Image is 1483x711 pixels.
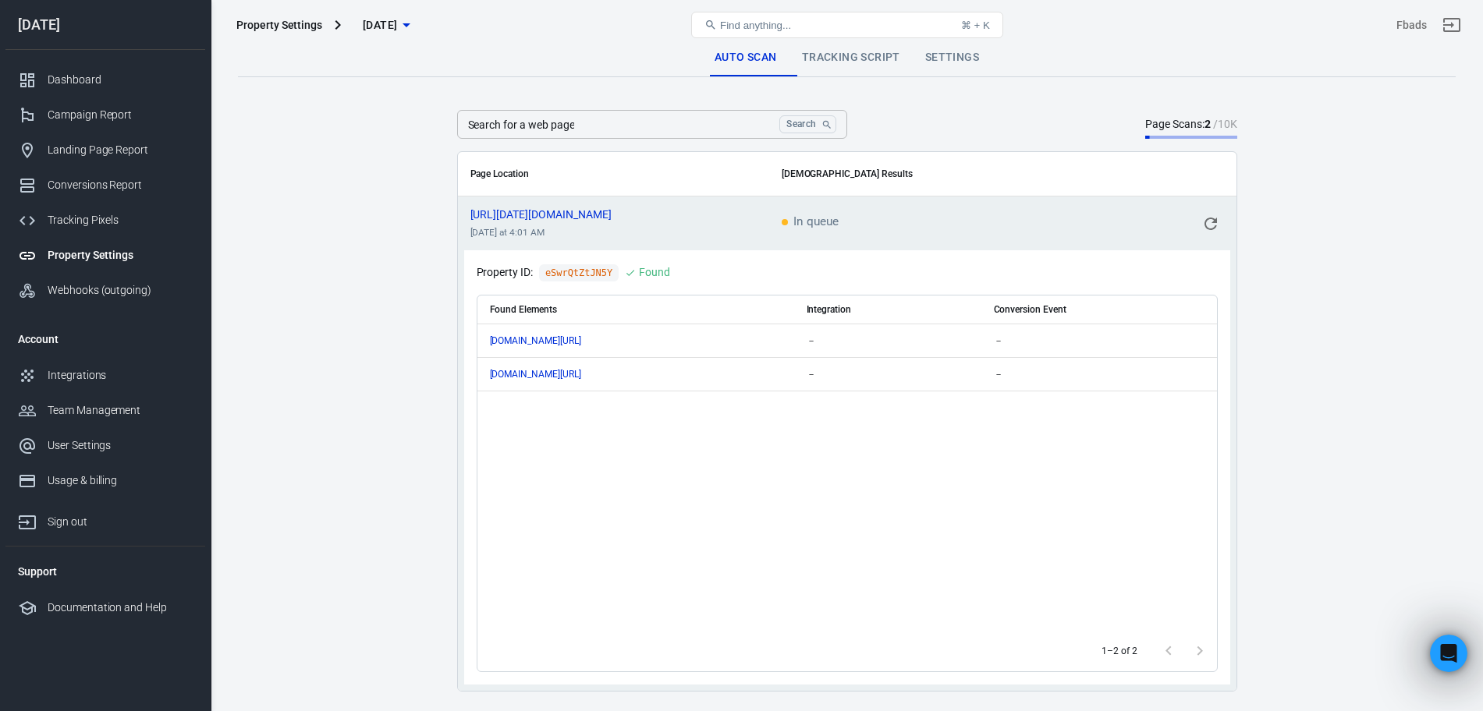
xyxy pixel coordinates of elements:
[25,214,243,290] div: Certainly, I will connect you with someone from our team. Meanwhile, could you please share any a...
[5,62,205,97] a: Dashboard
[98,8,154,19] h1: AnyTrack
[99,511,112,523] button: Start recording
[25,383,243,444] div: You’ll get replies here and in your email: ✉️
[48,247,193,264] div: Property Settings
[48,142,193,158] div: Landing Page Report
[961,19,990,31] div: ⌘ + K
[5,273,205,308] a: Webhooks (outgoing)
[470,227,545,238] time: 2025-09-13T04:01:58+07:00
[347,11,425,40] button: [DATE]
[457,110,774,139] input: https://example.com/categories/top-brands
[1213,118,1237,130] span: /
[5,97,205,133] a: Campaign Report
[5,320,205,358] li: Account
[25,70,287,101] div: You can export your conversion data as CSV to verify what customer data is being captured.
[782,216,839,230] span: In queue
[12,158,300,205] div: Fbads says…
[12,204,256,299] div: Certainly, I will connect you with someone from our team. Meanwhile, could you please share any a...
[477,264,533,281] p: Property ID:
[49,511,62,523] button: Gif picker
[48,514,193,530] div: Sign out
[5,428,205,463] a: User Settings
[25,121,211,136] div: Is that what you were looking for?
[12,111,300,158] div: AnyTrack says…
[913,39,992,76] a: Settings
[48,600,193,616] div: Documentation and Help
[25,452,243,483] div: The team will be back 🕒
[470,209,640,220] span: https://sunday789.shop/
[458,152,769,196] th: Page Location
[12,111,223,146] div: Is that what you were looking for?
[5,133,205,168] a: Landing Page Report
[5,238,205,273] a: Property Settings
[48,212,193,228] div: Tracking Pixels
[48,107,193,123] div: Campaign Report
[779,115,836,133] button: Search
[48,367,193,384] div: Integrations
[38,468,80,480] b: [DATE]
[5,463,205,498] a: Usage & billing
[5,203,205,238] a: Tracking Pixels
[48,177,193,193] div: Conversions Report
[994,335,1003,346] span: －
[110,19,172,35] p: Back [DATE]
[151,158,300,193] div: can i talk with officer ?
[69,321,287,352] div: on my conversion report not have customer phone number
[24,511,37,523] button: Emoji picker
[48,472,193,489] div: Usage & billing
[1430,635,1467,672] iframe: Intercom live chat
[458,152,1236,691] div: scrollable content
[1102,646,1137,656] p: 1–2 of 2
[66,9,91,34] img: Profile image for Laurent
[5,18,205,32] div: [DATE]
[5,498,205,539] a: Sign out
[769,152,1236,196] th: [DEMOGRAPHIC_DATA] Results
[1204,118,1211,130] strong: 2
[794,295,981,324] th: Integration
[5,168,205,203] a: Conversions Report
[490,336,609,345] span: www.jv56.net/register
[720,19,791,31] span: Find anything...
[25,415,149,443] b: [EMAIL_ADDRESS][DOMAIN_NAME]
[789,39,913,76] a: Tracking Script
[5,553,205,590] li: Support
[10,6,40,36] button: go back
[12,312,300,373] div: Fbads says…
[477,295,794,324] th: Found Elements
[48,282,193,299] div: Webhooks (outgoing)
[1433,6,1471,44] a: Sign out
[363,16,397,35] span: Sunday
[12,373,300,520] div: AnyTrack says…
[702,39,789,76] a: Auto Scan
[44,9,69,34] img: Profile image for Jose
[5,393,205,428] a: Team Management
[12,204,300,312] div: AnyTrack says…
[1396,17,1427,34] div: Account id: tR2bt8Tt
[48,72,193,88] div: Dashboard
[1218,118,1237,130] span: 10K
[274,6,302,34] div: Close
[807,369,816,380] span: －
[244,6,274,36] button: Home
[539,264,619,281] code: eSwrQtZtJN5Y
[1145,116,1236,133] div: Page Scans:
[163,168,287,183] div: can i talk with officer ?
[807,335,816,346] span: －
[74,511,87,523] button: Upload attachment
[236,17,322,33] div: Property Settings
[994,369,1003,380] span: －
[12,373,256,492] div: You’ll get replies here and in your email:✉️[EMAIL_ADDRESS][DOMAIN_NAME]The team will be back🕒[DATE]
[56,312,300,361] div: on my conversion report not have customer phone number
[268,504,293,529] button: Send a message…
[639,263,670,282] div: Found
[48,437,193,454] div: User Settings
[981,295,1169,324] th: Conversion Event
[490,370,609,379] span: lin.ee/IMTXoTQ
[48,402,193,419] div: Team Management
[691,12,1003,38] button: Find anything...⌘ + K
[13,478,299,504] textarea: Message…
[5,358,205,393] a: Integrations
